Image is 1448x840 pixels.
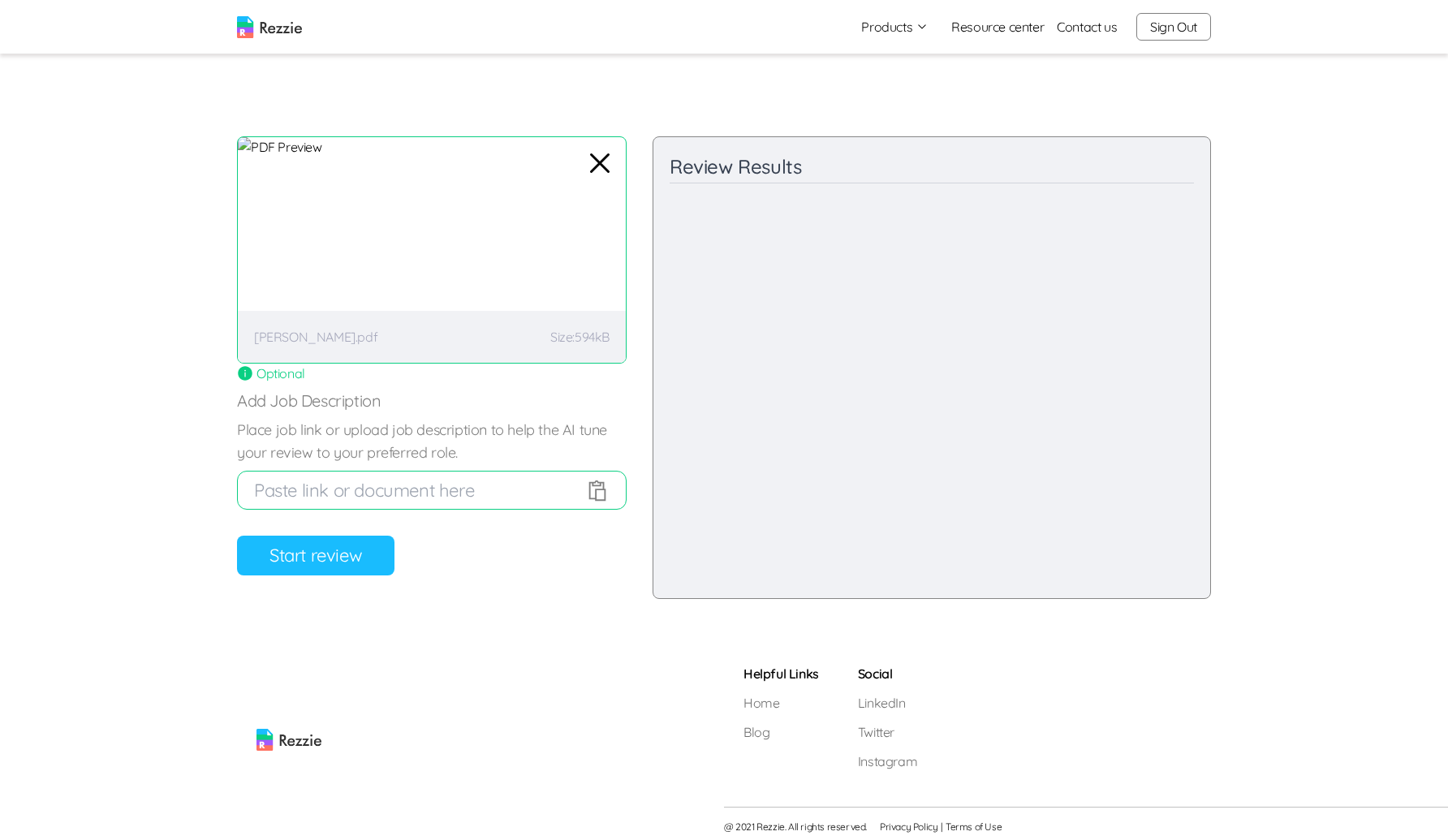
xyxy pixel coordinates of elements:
div: Optional [237,364,627,383]
input: Paste link or document here [254,472,585,509]
a: Blog [743,722,819,742]
button: Products [861,17,929,37]
a: Instagram [858,752,917,771]
button: Start review [237,536,394,575]
p: Size: 594kB [550,327,610,347]
h5: Social [858,664,917,683]
span: @ 2021 Rezzie. All rights reserved. [724,821,867,834]
a: Contact us [1057,17,1117,37]
div: Review Results [670,153,1194,183]
a: Home [743,693,819,713]
p: [PERSON_NAME].pdf [254,327,377,347]
a: LinkedIn [858,693,917,713]
img: rezzie logo [256,664,321,751]
h5: Helpful Links [743,664,819,683]
p: Add Job Description [237,390,627,412]
label: Place job link or upload job description to help the AI tune your review to your preferred role. [237,419,627,464]
a: Terms of Use [946,821,1002,834]
span: | [941,821,942,834]
a: Privacy Policy [880,821,937,834]
a: Resource center [951,17,1044,37]
img: logo [237,16,302,38]
button: Sign Out [1136,13,1211,41]
a: Twitter [858,722,917,742]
